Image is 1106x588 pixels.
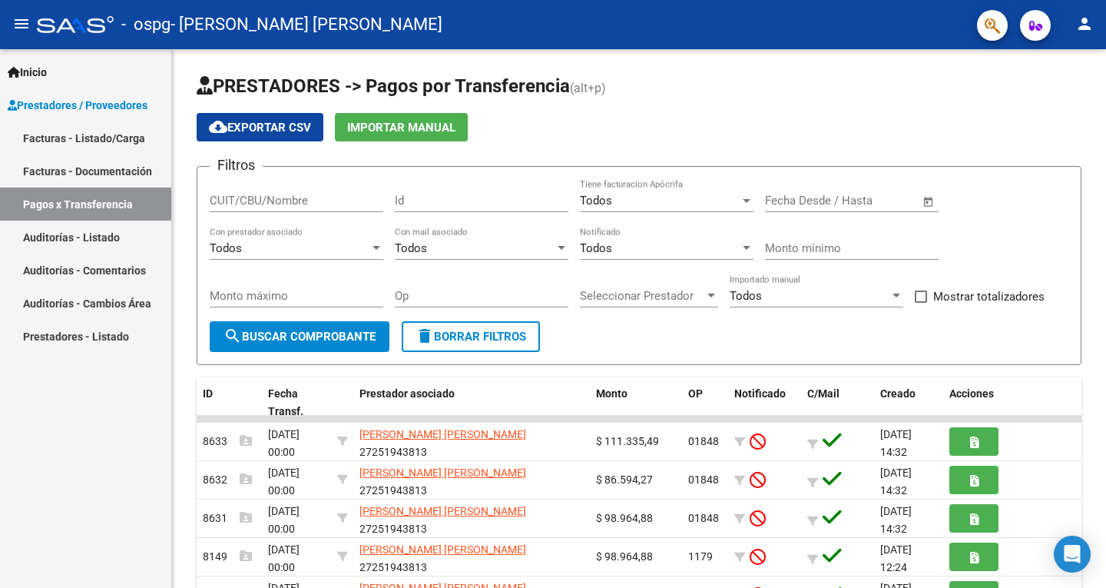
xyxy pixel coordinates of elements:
span: 8631 [203,512,252,524]
span: 8633 [203,435,252,447]
datatable-header-cell: Creado [874,377,943,428]
button: Buscar Comprobante [210,321,389,352]
span: PRESTADORES -> Pagos por Transferencia [197,75,570,97]
span: 27251943813 [359,505,526,535]
span: Inicio [8,64,47,81]
datatable-header-cell: ID [197,377,262,428]
span: [PERSON_NAME] [PERSON_NAME] [359,467,526,479]
span: Todos [210,241,242,255]
span: 01848 [688,512,719,524]
span: [PERSON_NAME] [PERSON_NAME] [359,428,526,440]
span: [PERSON_NAME] [PERSON_NAME] [359,543,526,556]
div: Open Intercom Messenger [1054,536,1091,573]
span: 01848 [688,435,719,447]
span: Fecha Transf. [268,387,303,417]
datatable-header-cell: Prestador asociado [353,377,590,428]
datatable-header-cell: Notificado [728,377,801,428]
span: 8632 [203,473,252,486]
span: Seleccionar Prestador [580,289,704,303]
span: [DATE] 14:32 [880,428,912,458]
span: [DATE] 00:00 [268,467,300,497]
span: 1179 [688,550,713,563]
span: - [PERSON_NAME] [PERSON_NAME] [171,8,442,42]
datatable-header-cell: Acciones [943,377,1081,428]
h3: Filtros [210,154,263,176]
span: OP [688,387,703,400]
mat-icon: person [1075,15,1094,33]
span: Prestadores / Proveedores [8,97,147,114]
span: Exportar CSV [209,121,311,135]
span: Todos [580,241,612,255]
span: Notificado [734,387,786,400]
span: $ 98.964,88 [596,550,653,563]
mat-icon: menu [12,15,31,33]
span: 27251943813 [359,467,526,497]
span: 27251943813 [359,428,526,458]
button: Exportar CSV [197,113,323,141]
input: Fecha inicio [765,194,827,208]
datatable-header-cell: Monto [590,377,682,428]
span: Todos [580,194,612,208]
span: [DATE] 12:24 [880,543,912,573]
button: Open calendar [920,193,938,211]
span: 27251943813 [359,543,526,573]
datatable-header-cell: OP [682,377,728,428]
button: Importar Manual [335,113,468,141]
span: ID [203,387,213,400]
span: - ospg [121,8,171,42]
mat-icon: search [224,327,242,345]
span: Monto [596,387,628,400]
span: Creado [880,387,916,400]
span: [DATE] 14:32 [880,467,912,497]
span: (alt+p) [570,81,606,95]
mat-icon: cloud_download [209,118,227,136]
span: Mostrar totalizadores [933,287,1045,306]
datatable-header-cell: Fecha Transf. [262,377,331,428]
button: Borrar Filtros [402,321,540,352]
span: [DATE] 14:32 [880,505,912,535]
span: [DATE] 00:00 [268,543,300,573]
span: [DATE] 00:00 [268,505,300,535]
span: $ 111.335,49 [596,435,659,447]
span: [PERSON_NAME] [PERSON_NAME] [359,505,526,517]
span: [DATE] 00:00 [268,428,300,458]
span: 8149 [203,550,252,563]
span: C/Mail [807,387,839,400]
input: Fecha fin [841,194,916,208]
span: Todos [730,289,762,303]
mat-icon: delete [416,327,434,345]
span: Buscar Comprobante [224,330,376,344]
span: $ 86.594,27 [596,473,653,486]
span: Todos [395,241,427,255]
span: Importar Manual [347,121,455,135]
span: Prestador asociado [359,387,455,400]
span: $ 98.964,88 [596,512,653,524]
datatable-header-cell: C/Mail [801,377,874,428]
span: 01848 [688,473,719,486]
span: Acciones [949,387,994,400]
span: Borrar Filtros [416,330,526,344]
